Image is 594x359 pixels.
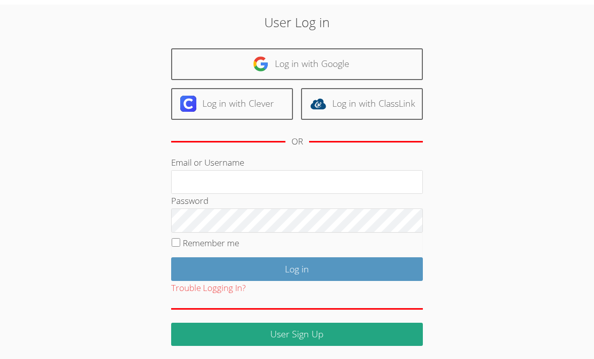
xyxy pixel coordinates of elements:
[301,88,423,120] a: Log in with ClassLink
[171,281,246,296] button: Trouble Logging In?
[171,257,423,281] input: Log in
[180,96,196,112] img: clever-logo-6eab21bc6e7a338710f1a6ff85c0baf02591cd810cc4098c63d3a4b26e2feb20.svg
[171,323,423,346] a: User Sign Up
[291,134,303,149] div: OR
[171,157,244,168] label: Email or Username
[310,96,326,112] img: classlink-logo-d6bb404cc1216ec64c9a2012d9dc4662098be43eaf13dc465df04b49fa7ab582.svg
[253,56,269,72] img: google-logo-50288ca7cdecda66e5e0955fdab243c47b7ad437acaf1139b6f446037453330a.svg
[171,88,293,120] a: Log in with Clever
[171,195,208,206] label: Password
[136,13,457,32] h2: User Log in
[171,48,423,80] a: Log in with Google
[183,237,239,249] label: Remember me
